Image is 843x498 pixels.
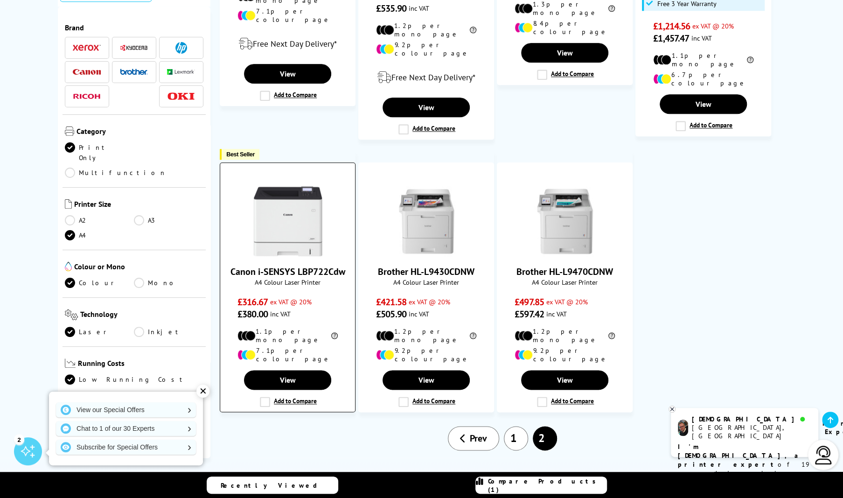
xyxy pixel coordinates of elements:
span: inc VAT [409,309,429,318]
li: 1.2p per mono page [515,327,615,344]
a: Brother HL-L9470CDNW [530,249,600,258]
a: A3 [134,215,203,225]
div: [DEMOGRAPHIC_DATA] [692,415,811,423]
div: modal_delivery [225,31,350,57]
a: Brother HL-L9430CDNW [391,249,461,258]
span: A4 Colour Laser Printer [363,278,489,287]
span: Recently Viewed [221,481,327,490]
label: Add to Compare [260,91,317,101]
span: inc VAT [409,4,429,13]
span: A4 Colour Laser Printer [502,278,627,287]
span: £380.00 [237,308,268,320]
span: ex VAT @ 20% [546,297,588,306]
a: Low Running Cost [65,374,204,385]
img: Brother [120,69,148,75]
img: OKI [167,92,195,100]
a: Mono [134,278,203,288]
img: Kyocera [120,44,148,51]
div: modal_delivery [363,64,489,91]
a: Brother HL-L9430CDNW [378,266,474,278]
a: Laser [65,327,134,337]
span: £497.85 [515,296,544,308]
img: Xerox [73,44,101,51]
a: A4 [65,230,134,240]
img: chris-livechat.png [678,420,688,436]
li: 1.1p per mono page [237,327,338,344]
h2: Why buy from us? [74,470,770,484]
div: ✕ [196,385,209,398]
a: View [383,98,469,117]
img: Technology [65,309,78,320]
img: Colour or Mono [65,262,72,271]
img: Brother HL-L9430CDNW [391,186,461,256]
label: Add to Compare [676,121,732,131]
a: Print Only [65,142,134,163]
li: 1.1p per mono page [653,51,753,68]
a: HP [167,42,195,54]
li: 1.2p per mono page [376,21,476,38]
span: £505.90 [376,308,406,320]
span: ex VAT @ 20% [409,297,450,306]
img: HP [175,42,187,54]
div: [GEOGRAPHIC_DATA], [GEOGRAPHIC_DATA] [692,423,811,440]
li: 8.4p per colour page [515,19,615,36]
span: Category [77,126,204,138]
a: Kyocera [120,42,148,54]
a: Colour [65,278,134,288]
a: Canon i-SENSYS LBP722Cdw [253,249,323,258]
span: Technology [80,309,203,322]
a: Subscribe for Special Offers [56,440,196,455]
span: £421.58 [376,296,406,308]
img: Canon i-SENSYS LBP722Cdw [253,186,323,256]
p: of 19 years! I can help you choose the right product [678,442,811,496]
span: Best Seller [226,151,255,158]
span: Printer Size [74,199,204,210]
a: View [244,370,331,390]
label: Add to Compare [537,397,594,407]
img: Category [65,126,74,136]
span: Running Costs [78,358,203,370]
span: ex VAT @ 20% [270,297,312,306]
a: Canon [73,66,101,78]
li: 7.1p per colour page [237,346,338,363]
img: Printer Size [65,199,72,209]
a: Ricoh [73,91,101,102]
label: Add to Compare [398,124,455,134]
li: 9.2p per colour page [376,346,476,363]
a: View [521,370,608,390]
span: inc VAT [270,309,291,318]
img: Canon [73,69,101,75]
img: Running Costs [65,358,76,368]
li: 7.1p per colour page [237,7,338,24]
a: 1 [504,426,528,450]
a: Brother [120,66,148,78]
span: £597.42 [515,308,544,320]
span: inc VAT [691,34,712,42]
li: 9.2p per colour page [376,41,476,57]
img: Lexmark [167,69,195,75]
label: Add to Compare [260,397,317,407]
a: View [383,370,469,390]
li: 6.7p per colour page [653,70,753,87]
img: Brother HL-L9470CDNW [530,186,600,256]
label: Add to Compare [537,70,594,80]
span: ex VAT @ 20% [692,21,734,30]
a: OKI [167,91,195,102]
b: I'm [DEMOGRAPHIC_DATA], a printer expert [678,442,801,469]
span: £1,214.56 [653,20,690,32]
a: Inkjet [134,327,203,337]
a: Chat to 1 of our 30 Experts [56,421,196,436]
span: £535.90 [376,2,406,14]
label: Add to Compare [398,397,455,407]
span: £1,457.47 [653,32,689,44]
img: user-headset-light.svg [814,446,833,464]
img: Ricoh [73,94,101,99]
a: View [660,94,746,114]
a: Recently Viewed [207,477,338,494]
div: 2 [14,434,24,444]
span: Brand [65,23,204,32]
a: View [244,64,331,84]
a: Compare Products (1) [475,477,607,494]
span: Compare Products (1) [488,477,606,494]
a: Canon i-SENSYS LBP722Cdw [230,266,345,278]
